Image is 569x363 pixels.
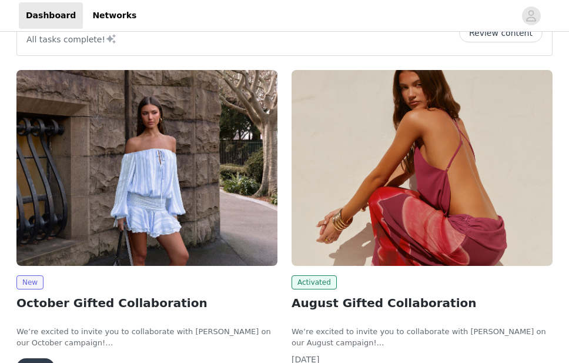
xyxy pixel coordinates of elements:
h2: October Gifted Collaboration [16,294,277,312]
p: We’re excited to invite you to collaborate with [PERSON_NAME] on our October campaign! [16,326,277,349]
span: New [16,275,43,289]
div: avatar [526,6,537,25]
button: Review content [459,24,543,42]
h2: August Gifted Collaboration [292,294,553,312]
img: Peppermayo CA [16,70,277,266]
img: Peppermayo CA [292,70,553,266]
p: We’re excited to invite you to collaborate with [PERSON_NAME] on our August campaign! [292,326,553,349]
a: Dashboard [19,2,83,29]
span: Activated [292,275,337,289]
p: All tasks complete! [26,32,117,46]
a: Networks [85,2,143,29]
